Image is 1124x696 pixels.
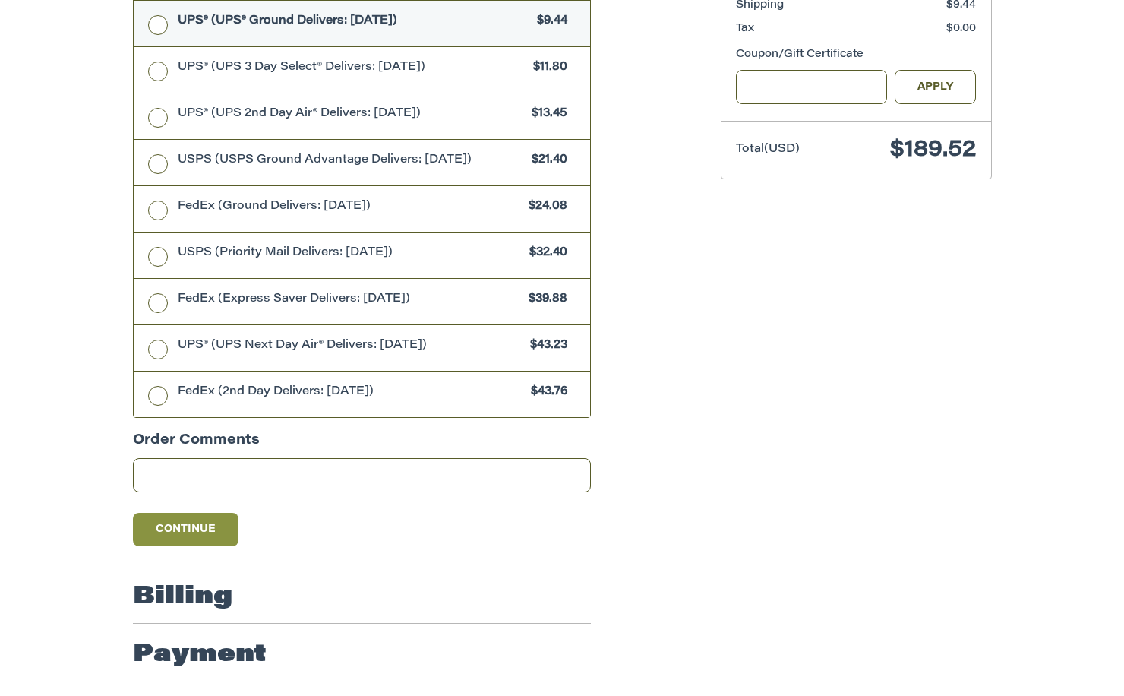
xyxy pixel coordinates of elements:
legend: Order Comments [133,431,260,459]
span: FedEx (Express Saver Delivers: [DATE]) [178,291,522,308]
span: $43.23 [523,337,568,355]
span: USPS (Priority Mail Delivers: [DATE]) [178,245,523,262]
span: Tax [736,24,754,34]
span: UPS® (UPS® Ground Delivers: [DATE]) [178,13,530,30]
span: USPS (USPS Ground Advantage Delivers: [DATE]) [178,152,525,169]
span: $21.40 [525,152,568,169]
div: Coupon/Gift Certificate [736,47,976,63]
span: $9.44 [530,13,568,30]
input: Gift Certificate or Coupon Code [736,70,887,104]
h2: Billing [133,582,232,612]
span: Total (USD) [736,144,800,155]
span: $13.45 [525,106,568,123]
span: $11.80 [526,59,568,77]
span: UPS® (UPS 3 Day Select® Delivers: [DATE]) [178,59,526,77]
h2: Payment [133,640,267,670]
span: $43.76 [524,384,568,401]
button: Apply [895,70,977,104]
span: UPS® (UPS 2nd Day Air® Delivers: [DATE]) [178,106,525,123]
button: Continue [133,513,239,546]
span: $32.40 [523,245,568,262]
span: FedEx (2nd Day Delivers: [DATE]) [178,384,524,401]
span: $39.88 [522,291,568,308]
span: $189.52 [890,139,976,162]
span: FedEx (Ground Delivers: [DATE]) [178,198,522,216]
span: UPS® (UPS Next Day Air® Delivers: [DATE]) [178,337,523,355]
span: $0.00 [946,24,976,34]
span: $24.08 [522,198,568,216]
